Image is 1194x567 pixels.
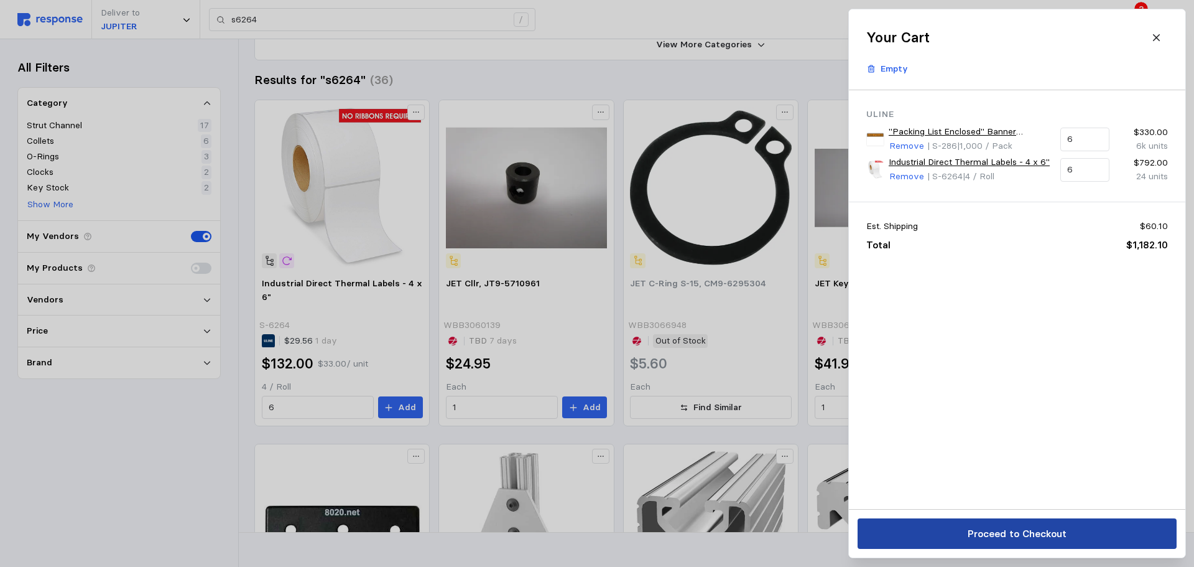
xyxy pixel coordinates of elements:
p: $60.10 [1139,220,1167,233]
p: Uline [866,108,1168,121]
p: Remove [889,139,924,153]
button: Remove [889,139,925,154]
p: $1,182.10 [1126,237,1167,253]
span: | S-6264 [927,171,962,182]
p: Total [866,237,891,253]
p: $792.00 [1118,156,1167,170]
button: Proceed to Checkout [858,518,1177,549]
a: "Packing List Enclosed" Banner Envelopes - Orange, 71/2x 51/2" [889,125,1052,139]
img: S-6264_txt_USEng [866,161,884,179]
p: Est. Shipping [866,220,918,233]
h2: Your Cart [866,28,930,47]
p: Empty [881,62,908,76]
p: Remove [889,170,924,184]
span: | 1,000 / Pack [956,140,1012,151]
button: Remove [889,169,925,184]
input: Qty [1067,128,1102,151]
input: Qty [1067,159,1102,181]
a: Industrial Direct Thermal Labels - 4 x 6" [889,156,1050,169]
p: Proceed to Checkout [967,526,1066,541]
p: $330.00 [1118,126,1167,139]
span: | 4 / Roll [962,171,994,182]
p: 6k units [1118,139,1167,153]
p: 24 units [1118,170,1167,184]
button: Empty [859,57,915,81]
span: | S-286 [927,140,956,151]
img: S-286 [866,131,884,149]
